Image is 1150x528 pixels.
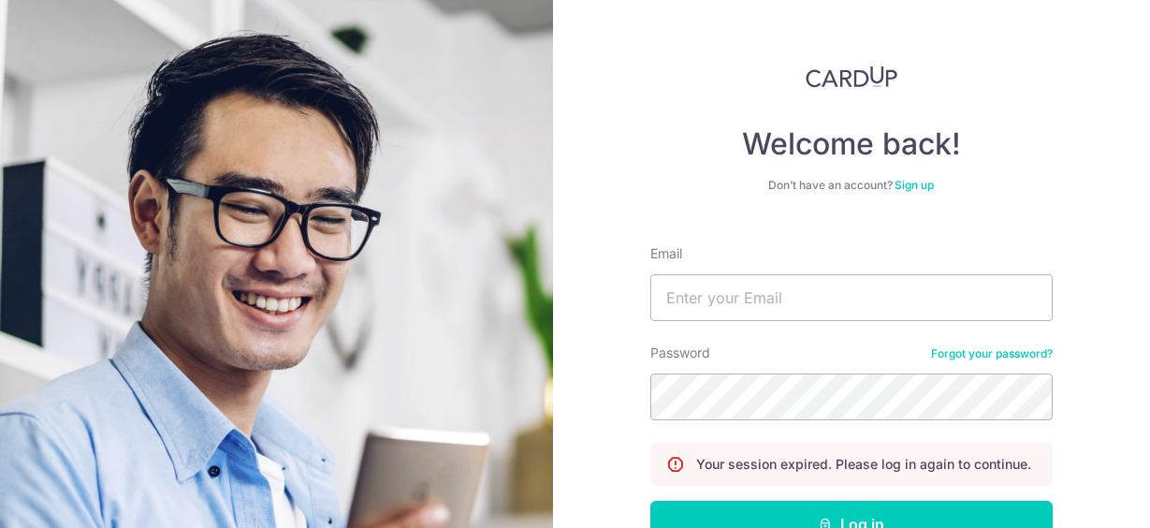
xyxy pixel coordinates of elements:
[650,274,1053,321] input: Enter your Email
[650,244,682,263] label: Email
[696,455,1031,474] p: Your session expired. Please log in again to continue.
[806,66,897,88] img: CardUp Logo
[650,178,1053,193] div: Don’t have an account?
[650,125,1053,163] h4: Welcome back!
[895,178,934,192] a: Sign up
[931,346,1053,361] a: Forgot your password?
[650,344,710,362] label: Password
